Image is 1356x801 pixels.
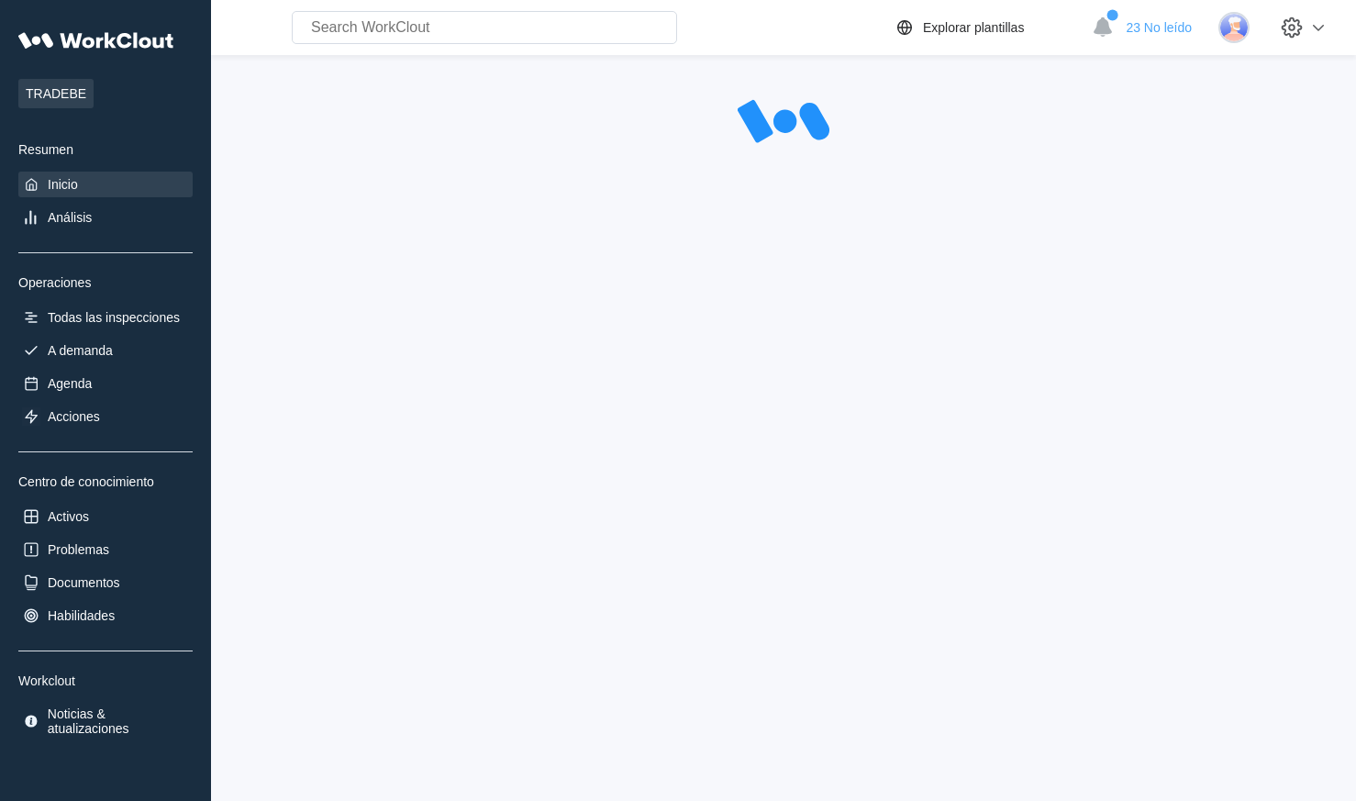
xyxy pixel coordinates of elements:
[48,509,89,524] div: Activos
[18,275,193,290] div: Operaciones
[292,11,677,44] input: Search WorkClout
[18,703,193,740] a: Noticias & atualizaciones
[1218,12,1250,43] img: user-3.png
[923,20,1025,35] div: Explorar plantillas
[18,172,193,197] a: Inicio
[18,205,193,230] a: Análisis
[18,537,193,562] a: Problemas
[18,142,193,157] div: Resumen
[48,210,92,225] div: Análisis
[48,343,113,358] div: A demanda
[48,542,109,557] div: Problemas
[18,371,193,396] a: Agenda
[48,575,120,590] div: Documentos
[18,474,193,489] div: Centro de conocimiento
[18,404,193,429] a: Acciones
[894,17,1084,39] a: Explorar plantillas
[18,79,94,108] span: TRADEBE
[18,305,193,330] a: Todas las inspecciones
[48,177,78,192] div: Inicio
[48,608,115,623] div: Habilidades
[18,673,193,688] div: Workclout
[48,310,180,325] div: Todas las inspecciones
[18,504,193,529] a: Activos
[18,338,193,363] a: A demanda
[48,409,100,424] div: Acciones
[18,603,193,629] a: Habilidades
[48,706,189,736] div: Noticias & atualizaciones
[18,570,193,595] a: Documentos
[48,376,92,391] div: Agenda
[1126,20,1192,35] span: 23 No leído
